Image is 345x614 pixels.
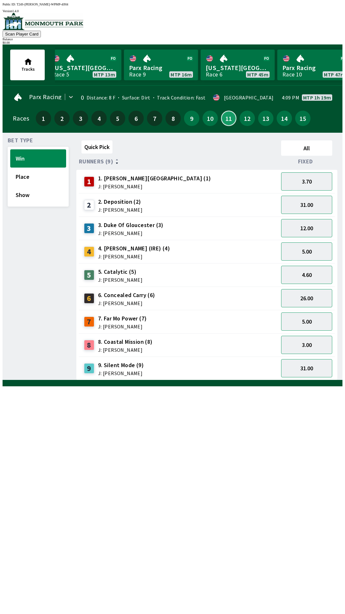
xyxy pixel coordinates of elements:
[302,178,312,185] span: 3.70
[165,111,181,126] button: 8
[201,50,275,80] a: [US_STATE][GEOGRAPHIC_DATA]Race 6MTP 45m
[98,347,153,352] span: J: [PERSON_NAME]
[84,223,94,233] div: 3
[10,149,66,168] button: Win
[3,9,342,13] div: Version 1.4.0
[98,324,147,329] span: J: [PERSON_NAME]
[302,271,312,279] span: 4.60
[84,247,94,257] div: 4
[186,116,198,121] span: 9
[282,72,302,77] div: Race 10
[302,318,312,325] span: 5.00
[130,116,142,121] span: 6
[281,219,332,237] button: 12.00
[16,191,61,199] span: Show
[52,72,69,77] div: Race 5
[300,295,313,302] span: 26.00
[240,111,255,126] button: 12
[98,184,211,189] span: J: [PERSON_NAME]
[298,159,313,164] span: Fixed
[98,314,147,323] span: 7. Far Mo Power (7)
[10,50,45,80] button: Tracks
[84,340,94,350] div: 8
[87,94,115,101] span: Distance: 8 F
[98,268,142,276] span: 5. Catalytic (5)
[98,174,211,183] span: 1. [PERSON_NAME][GEOGRAPHIC_DATA] (1)
[281,312,332,331] button: 5.00
[36,111,51,126] button: 1
[79,95,84,100] div: 0
[3,31,41,37] button: Scan Player Card
[84,200,94,210] div: 2
[277,111,292,126] button: 14
[302,341,312,349] span: 3.00
[224,95,274,100] div: [GEOGRAPHIC_DATA]
[147,111,162,126] button: 7
[84,177,94,187] div: 1
[281,140,332,156] button: All
[247,72,268,77] span: MTP 45m
[258,111,273,126] button: 13
[8,138,33,143] span: Bet Type
[184,111,199,126] button: 9
[284,145,329,152] span: All
[281,172,332,191] button: 3.70
[37,116,50,121] span: 1
[124,50,198,80] a: Parx RacingRace 9MTP 16m
[93,116,105,121] span: 4
[84,293,94,303] div: 6
[110,111,125,126] button: 5
[81,140,112,153] button: Quick Pick
[98,254,170,259] span: J: [PERSON_NAME]
[297,116,309,121] span: 15
[98,338,153,346] span: 8. Coastal Mission (8)
[278,116,290,121] span: 14
[47,50,121,80] a: [US_STATE][GEOGRAPHIC_DATA]Race 5MTP 13m
[206,64,270,72] span: [US_STATE][GEOGRAPHIC_DATA]
[3,41,342,44] div: $ 0.00
[281,359,332,377] button: 31.00
[206,72,222,77] div: Race 6
[149,116,161,121] span: 7
[17,3,68,6] span: T24S-[PERSON_NAME]-WPMP-4JH4
[281,336,332,354] button: 3.00
[21,66,35,72] span: Tracks
[10,186,66,204] button: Show
[3,3,342,6] div: Public ID:
[56,116,68,121] span: 2
[129,64,193,72] span: Parx Racing
[300,201,313,209] span: 31.00
[94,72,115,77] span: MTP 13m
[282,95,299,100] span: 4:09 PM
[281,289,332,307] button: 26.00
[98,207,142,212] span: J: [PERSON_NAME]
[79,159,113,164] span: Runners (9)
[281,196,332,214] button: 31.00
[98,231,164,236] span: J: [PERSON_NAME]
[84,317,94,327] div: 7
[241,116,253,121] span: 12
[84,143,110,151] span: Quick Pick
[203,111,218,126] button: 10
[10,168,66,186] button: Place
[167,116,179,121] span: 8
[91,111,107,126] button: 4
[171,72,192,77] span: MTP 16m
[324,72,345,77] span: MTP 47m
[3,37,342,41] div: Balance
[221,111,236,126] button: 11
[303,95,331,100] span: MTP 1h 19m
[281,266,332,284] button: 4.60
[115,94,150,101] span: Surface: Dirt
[13,116,29,121] div: Races
[16,155,61,162] span: Win
[98,301,155,306] span: J: [PERSON_NAME]
[98,198,142,206] span: 2. Deposition (2)
[73,111,88,126] button: 3
[98,244,170,253] span: 4. [PERSON_NAME] (IRE) (4)
[300,224,313,232] span: 12.00
[52,64,116,72] span: [US_STATE][GEOGRAPHIC_DATA]
[29,94,62,99] span: Parx Racing
[302,248,312,255] span: 5.00
[129,72,146,77] div: Race 9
